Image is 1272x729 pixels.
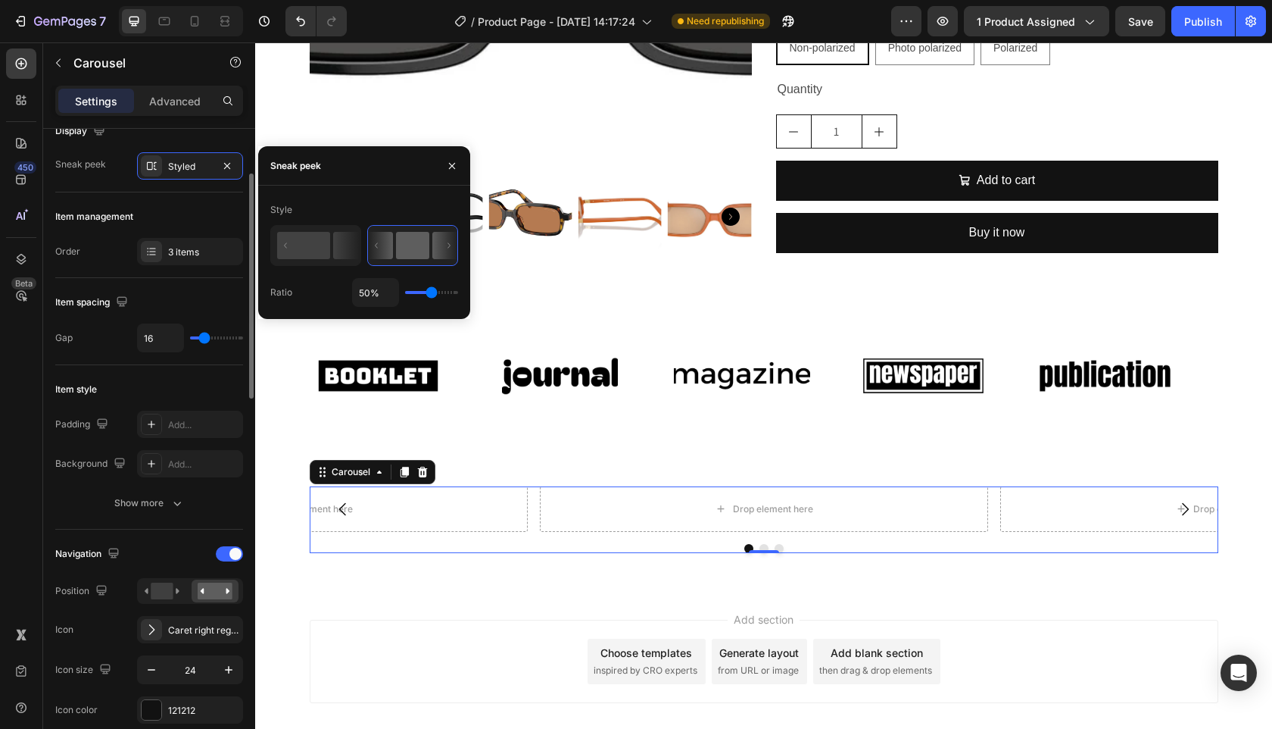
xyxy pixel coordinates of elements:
[521,118,963,158] button: Add to cart
[55,293,131,313] div: Item spacing
[17,461,98,473] div: Drop element here
[353,279,398,306] input: Auto
[285,6,347,36] div: Undo/Redo
[114,496,185,511] div: Show more
[11,277,36,289] div: Beta
[744,305,881,362] img: Alt image
[6,6,113,36] button: 7
[270,286,292,299] div: Ratio
[55,581,111,602] div: Position
[489,502,498,511] button: Dot
[168,624,239,637] div: Caret right regular
[1221,655,1257,691] div: Open Intercom Messenger
[55,623,73,637] div: Icon
[67,446,109,488] button: Carousel Back Arrow
[55,210,133,224] div: Item management
[270,159,321,173] div: Sneak peek
[345,602,437,618] div: Choose templates
[1171,6,1235,36] button: Publish
[464,602,544,618] div: Generate layout
[478,461,558,473] div: Drop element here
[381,305,517,362] img: Alt image
[909,446,951,488] button: Carousel Next Arrow
[55,383,97,396] div: Item style
[521,35,963,60] div: Quantity
[1115,6,1165,36] button: Save
[521,171,963,211] button: Buy it now
[168,458,239,471] div: Add...
[714,180,770,202] div: Buy it now
[138,324,183,352] input: Auto
[168,246,239,259] div: 3 items
[17,305,154,362] img: Alt image
[270,203,292,217] div: Style
[55,158,106,171] div: Sneak peek
[55,454,129,474] div: Background
[722,127,780,149] div: Add to cart
[1128,15,1153,28] span: Save
[199,305,335,362] img: Alt image
[977,14,1075,30] span: 1 product assigned
[964,6,1109,36] button: 1 product assigned
[607,73,641,105] button: increment
[522,73,556,105] button: decrement
[687,14,764,28] span: Need republishing
[55,703,98,717] div: Icon color
[519,502,528,511] button: Dot
[1184,14,1222,30] div: Publish
[55,245,80,258] div: Order
[73,423,118,436] div: Carousel
[338,621,442,635] span: inspired by CRO experts
[255,42,1272,729] iframe: Design area
[463,621,544,635] span: from URL or image
[472,569,544,585] span: Add section
[75,93,117,109] p: Settings
[99,12,106,30] p: 7
[564,621,677,635] span: then drag & drop elements
[55,121,108,142] div: Display
[55,331,73,345] div: Gap
[55,415,111,435] div: Padding
[168,704,239,718] div: 121212
[73,54,202,72] p: Carousel
[563,305,699,362] img: Alt image
[14,161,36,174] div: 450
[55,490,243,517] button: Show more
[575,602,668,618] div: Add blank section
[55,660,114,681] div: Icon size
[478,14,635,30] span: Product Page - [DATE] 14:17:24
[926,305,1062,362] img: Alt image
[466,165,485,183] button: Carousel Next Arrow
[168,160,212,174] div: Styled
[556,73,607,105] input: quantity
[149,93,201,109] p: Advanced
[504,502,513,511] button: Dot
[471,14,475,30] span: /
[168,418,239,432] div: Add...
[55,544,123,565] div: Navigation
